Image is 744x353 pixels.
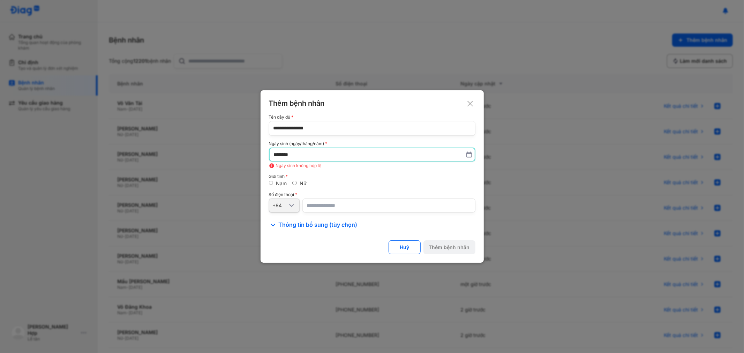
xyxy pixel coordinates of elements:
label: Nữ [300,180,307,186]
div: Tên đầy đủ [269,115,475,120]
div: Thêm bệnh nhân [269,99,475,108]
div: +84 [273,202,287,209]
button: Huỷ [389,240,421,254]
div: Giới tính [269,174,475,179]
span: Thông tin bổ sung (tùy chọn) [279,221,358,229]
button: Thêm bệnh nhân [423,240,475,254]
div: Số điện thoại [269,192,475,197]
div: Thêm bệnh nhân [429,244,470,250]
label: Nam [276,180,287,186]
div: Ngày sinh (ngày/tháng/năm) [269,141,475,146]
div: Ngày sinh không hợp lệ [269,163,475,168]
